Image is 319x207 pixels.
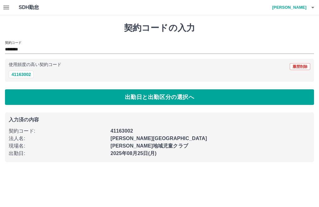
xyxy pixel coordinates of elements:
[5,89,314,105] button: 出勤日と出勤区分の選択へ
[111,128,133,134] b: 41163002
[9,117,310,122] p: 入力済の内容
[9,150,107,157] p: 出勤日 :
[290,63,310,70] button: 履歴削除
[9,135,107,142] p: 法人名 :
[9,71,34,78] button: 41163002
[111,136,207,141] b: [PERSON_NAME][GEOGRAPHIC_DATA]
[111,143,188,148] b: [PERSON_NAME]地域児童クラブ
[5,40,21,45] h2: 契約コード
[9,127,107,135] p: 契約コード :
[111,151,157,156] b: 2025年08月25日(月)
[5,23,314,33] h1: 契約コードの入力
[9,63,61,67] p: 使用頻度の高い契約コード
[9,142,107,150] p: 現場名 :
